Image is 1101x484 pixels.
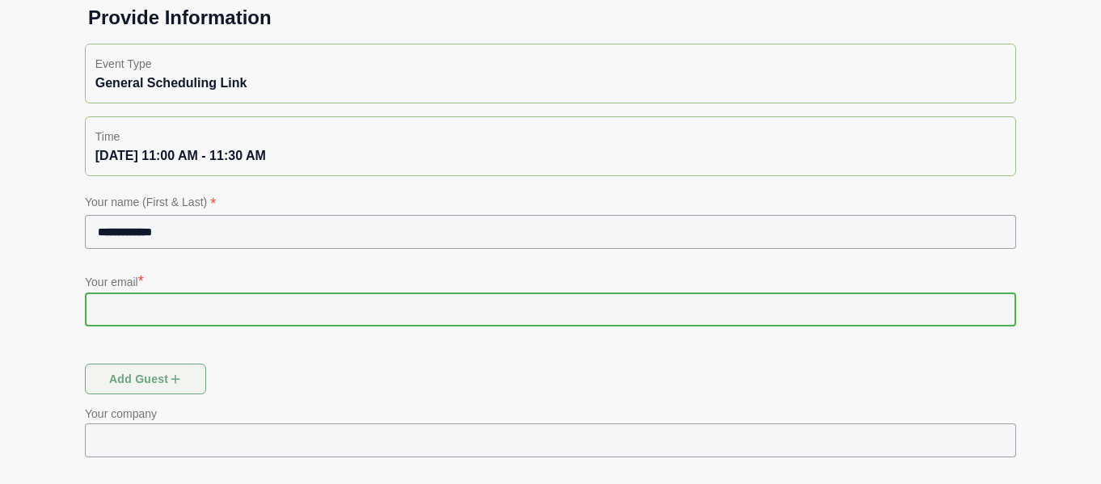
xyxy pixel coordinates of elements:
p: Your company [85,404,1016,423]
p: Event Type [95,54,1006,74]
div: [DATE] 11:00 AM - 11:30 AM [95,146,1006,166]
p: Your name (First & Last) [85,192,1016,215]
p: Time [95,127,1006,146]
div: General Scheduling Link [95,74,1006,93]
span: Add guest [108,364,183,394]
h1: Provide Information [75,5,1026,31]
p: Your email [85,270,1016,293]
button: Add guest [85,364,206,394]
